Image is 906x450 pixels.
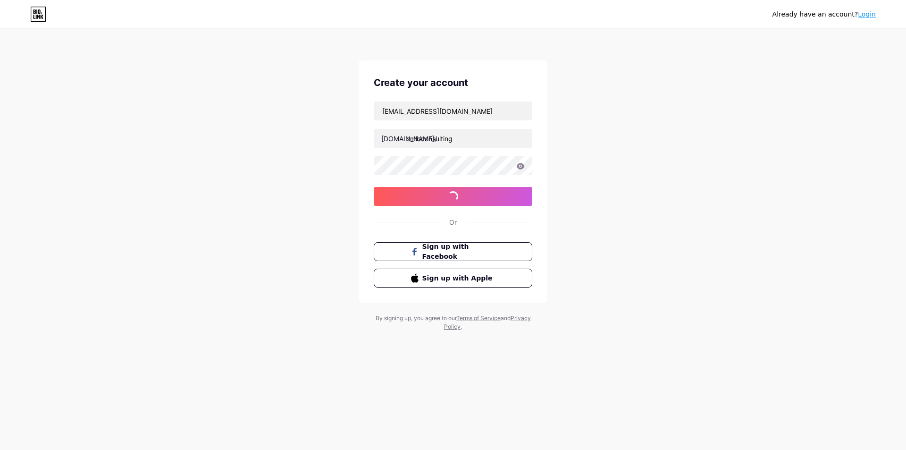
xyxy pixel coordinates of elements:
[374,269,532,288] button: Sign up with Apple
[456,314,501,322] a: Terms of Service
[422,273,495,283] span: Sign up with Apple
[374,76,532,90] div: Create your account
[373,314,533,331] div: By signing up, you agree to our and .
[374,129,532,148] input: username
[858,10,876,18] a: Login
[381,134,437,144] div: [DOMAIN_NAME]/
[449,217,457,227] div: Or
[374,102,532,120] input: Email
[772,9,876,19] div: Already have an account?
[422,242,495,262] span: Sign up with Facebook
[374,242,532,261] button: Sign up with Facebook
